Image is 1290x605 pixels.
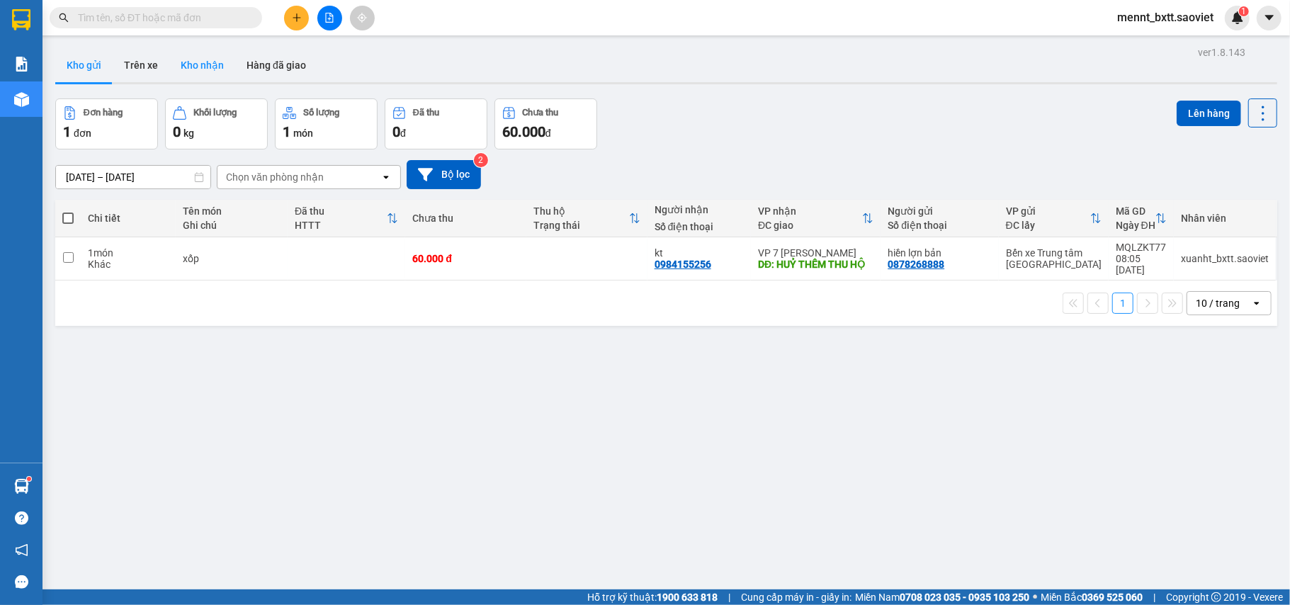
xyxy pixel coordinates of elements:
[545,128,551,139] span: đ
[183,220,281,231] div: Ghi chú
[1006,220,1090,231] div: ĐC lấy
[173,123,181,140] span: 0
[728,589,730,605] span: |
[1006,205,1090,217] div: VP gửi
[1198,45,1245,60] div: ver 1.8.143
[183,253,281,264] div: xốp
[1211,592,1221,602] span: copyright
[1196,296,1240,310] div: 10 / trang
[587,589,718,605] span: Hỗ trợ kỹ thuật:
[741,589,851,605] span: Cung cấp máy in - giấy in:
[407,160,481,189] button: Bộ lọc
[526,200,647,237] th: Toggle SortBy
[55,48,113,82] button: Kho gửi
[855,589,1029,605] span: Miền Nam
[88,213,169,224] div: Chi tiết
[88,259,169,270] div: Khác
[385,98,487,149] button: Đã thu0đ
[533,220,629,231] div: Trạng thái
[183,128,194,139] span: kg
[1231,11,1244,24] img: icon-new-feature
[84,108,123,118] div: Đơn hàng
[1106,9,1225,26] span: mennt_bxtt.saoviet
[380,171,392,183] svg: open
[14,57,29,72] img: solution-icon
[293,128,313,139] span: món
[284,6,309,30] button: plus
[751,200,881,237] th: Toggle SortBy
[523,108,559,118] div: Chưa thu
[1241,6,1246,16] span: 1
[113,48,169,82] button: Trên xe
[888,220,991,231] div: Số điện thoại
[758,220,862,231] div: ĐC giao
[1263,11,1276,24] span: caret-down
[303,108,339,118] div: Số lượng
[14,92,29,107] img: warehouse-icon
[474,153,488,167] sup: 2
[655,259,711,270] div: 0984155256
[655,221,744,232] div: Số điện thoại
[59,13,69,23] span: search
[1116,242,1167,253] div: MQLZKT77
[502,123,545,140] span: 60.000
[1112,293,1133,314] button: 1
[292,13,302,23] span: plus
[400,128,406,139] span: đ
[1082,592,1143,603] strong: 0369 525 060
[63,123,71,140] span: 1
[1239,6,1249,16] sup: 1
[1109,200,1174,237] th: Toggle SortBy
[888,205,991,217] div: Người gửi
[350,6,375,30] button: aim
[15,543,28,557] span: notification
[657,592,718,603] strong: 1900 633 818
[1116,220,1155,231] div: Ngày ĐH
[1041,589,1143,605] span: Miền Bắc
[193,108,237,118] div: Khối lượng
[275,98,378,149] button: Số lượng1món
[888,247,991,259] div: hiền lợn bản
[888,259,944,270] div: 0878268888
[295,205,387,217] div: Đã thu
[413,108,439,118] div: Đã thu
[169,48,235,82] button: Kho nhận
[758,205,862,217] div: VP nhận
[1153,589,1155,605] span: |
[900,592,1029,603] strong: 0708 023 035 - 0935 103 250
[15,511,28,525] span: question-circle
[317,6,342,30] button: file-add
[55,98,158,149] button: Đơn hàng1đơn
[1006,247,1102,270] div: Bến xe Trung tâm [GEOGRAPHIC_DATA]
[295,220,387,231] div: HTTT
[1257,6,1281,30] button: caret-down
[324,13,334,23] span: file-add
[392,123,400,140] span: 0
[56,166,210,188] input: Select a date range.
[14,479,29,494] img: warehouse-icon
[758,259,873,270] div: DĐ: HUỶ THÊM THU HỘ
[27,477,31,481] sup: 1
[74,128,91,139] span: đơn
[655,204,744,215] div: Người nhận
[412,253,519,264] div: 60.000 đ
[15,575,28,589] span: message
[999,200,1109,237] th: Toggle SortBy
[357,13,367,23] span: aim
[533,205,629,217] div: Thu hộ
[494,98,597,149] button: Chưa thu60.000đ
[1251,298,1262,309] svg: open
[655,247,744,259] div: kt
[1116,205,1155,217] div: Mã GD
[165,98,268,149] button: Khối lượng0kg
[1181,253,1269,264] div: xuanht_bxtt.saoviet
[1033,594,1037,600] span: ⚪️
[1181,213,1269,224] div: Nhân viên
[12,9,30,30] img: logo-vxr
[288,200,405,237] th: Toggle SortBy
[226,170,324,184] div: Chọn văn phòng nhận
[412,213,519,224] div: Chưa thu
[78,10,245,26] input: Tìm tên, số ĐT hoặc mã đơn
[235,48,317,82] button: Hàng đã giao
[758,247,873,259] div: VP 7 [PERSON_NAME]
